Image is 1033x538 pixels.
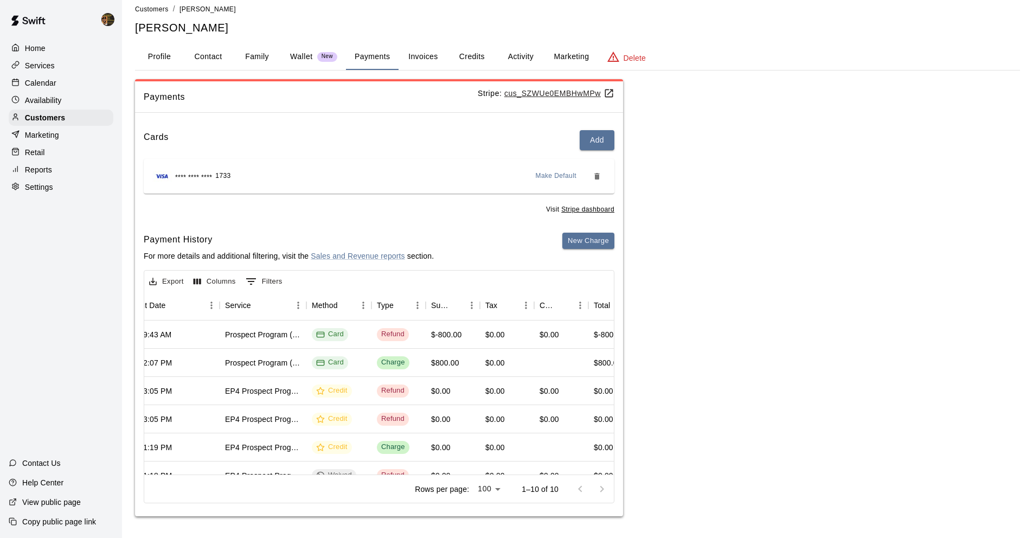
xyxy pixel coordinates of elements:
img: Credit card brand logo [152,171,172,182]
div: Jul 13, 2025, 3:05 PM [117,386,172,396]
a: Customers [135,4,169,13]
p: Services [25,60,55,71]
div: Tax [485,290,497,321]
div: Tax [480,290,534,321]
div: Aug 11, 2025, 2:07 PM [117,357,172,368]
button: Sort [251,298,266,313]
div: EP4 Prospect Program Hitting ( ages 13-15 ) [225,470,301,481]
button: Family [233,44,281,70]
button: Remove [588,168,606,185]
div: $0.00 [540,329,559,340]
p: Availability [25,95,62,106]
div: Service [225,290,251,321]
button: New Charge [562,233,614,249]
div: Prospect Program ( 13 Sessions a Month ) [225,357,301,368]
a: Home [9,40,113,56]
p: Reports [25,164,52,175]
button: Invoices [399,44,447,70]
div: $0.00 [485,414,505,425]
p: View public page [22,497,81,508]
div: $0.00 [594,414,613,425]
div: EP4 Prospect Program Hitting ( ages 13-15 ) [225,414,301,425]
div: $0.00 [594,386,613,396]
p: Copy public page link [22,516,96,527]
div: Charge [381,442,405,452]
button: Make Default [531,168,581,185]
div: $0.00 [431,386,451,396]
div: $0.00 [485,442,505,453]
p: Stripe: [478,88,614,99]
button: Menu [518,297,534,313]
button: Sort [497,298,512,313]
div: $0.00 [431,442,451,453]
p: Delete [624,53,646,63]
button: Payments [346,44,399,70]
span: 1733 [215,171,230,182]
p: Home [25,43,46,54]
nav: breadcrumb [135,3,1020,15]
div: $0.00 [431,470,451,481]
div: $800.00 [594,357,622,368]
div: Subtotal [426,290,480,321]
p: For more details and additional filtering, visit the section. [144,251,434,261]
a: Customers [9,110,113,126]
div: Method [312,290,338,321]
p: Help Center [22,477,63,488]
div: Jul 11, 2025, 1:18 PM [117,470,172,481]
a: Availability [9,92,113,108]
div: $-800.00 [431,329,461,340]
a: cus_SZWUe0EMBHwMPw [504,89,614,98]
div: Settings [9,179,113,195]
div: Francisco Gracesqui [99,9,122,30]
button: Menu [464,297,480,313]
a: Marketing [9,127,113,143]
div: Jul 11, 2025, 1:19 PM [117,442,172,453]
button: Menu [355,297,371,313]
button: Menu [572,297,588,313]
span: Make Default [536,171,577,182]
button: Menu [290,297,306,313]
button: Menu [409,297,426,313]
div: $0.00 [594,442,613,453]
div: Total [594,290,610,321]
a: Services [9,57,113,74]
button: Export [146,273,187,290]
div: Refund [381,386,405,396]
a: Calendar [9,75,113,91]
button: Sort [557,298,572,313]
p: Calendar [25,78,56,88]
div: basic tabs example [135,44,1020,70]
div: Credit [316,414,348,424]
span: New [317,53,337,60]
button: Sort [338,298,353,313]
h5: [PERSON_NAME] [135,21,1020,35]
div: $0.00 [540,414,559,425]
p: 1–10 of 10 [522,484,559,495]
div: $0.00 [485,329,505,340]
div: Charge [381,357,405,368]
a: Stripe dashboard [561,206,614,213]
p: Wallet [290,51,313,62]
div: Service [220,290,306,321]
div: Custom Fee [540,290,557,321]
button: Activity [496,44,545,70]
p: Contact Us [22,458,61,469]
button: Credits [447,44,496,70]
div: $0.00 [485,357,505,368]
div: Reports [9,162,113,178]
div: EP4 Prospect Program Hitting ( ages 13-15 ) [225,386,301,396]
div: Refund [381,470,405,481]
p: Rows per page: [415,484,469,495]
div: $0.00 [431,414,451,425]
div: Waived [316,470,352,481]
h6: Cards [144,130,169,150]
button: Marketing [545,44,598,70]
li: / [173,3,175,15]
button: Sort [610,298,625,313]
span: Payments [144,90,478,104]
